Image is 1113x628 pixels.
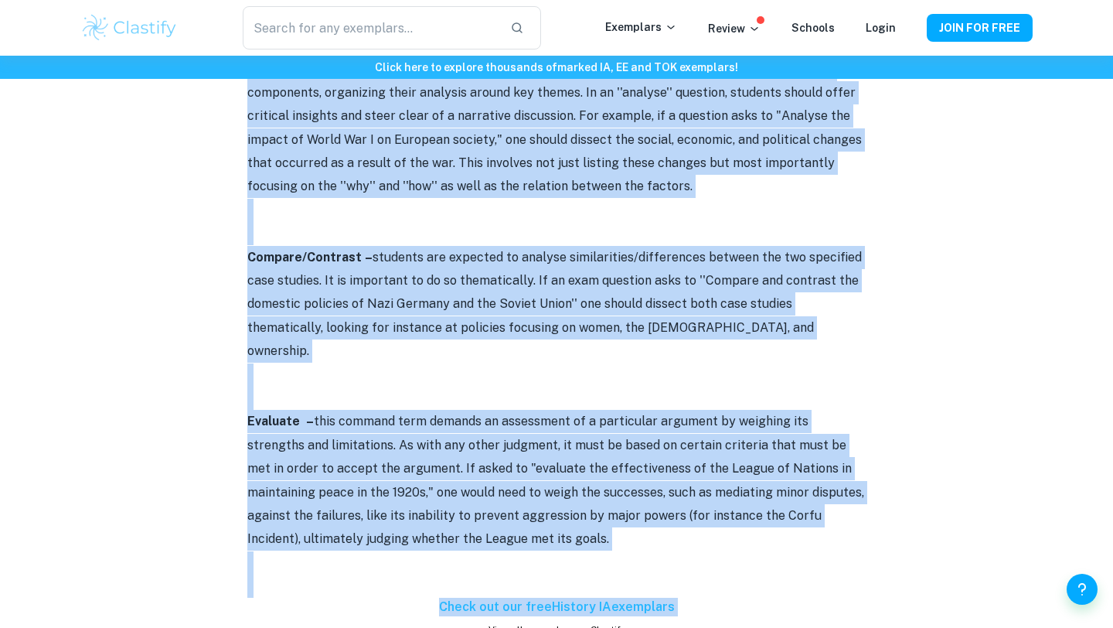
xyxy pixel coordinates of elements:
h6: Click here to explore thousands of marked IA, EE and TOK exemplars ! [3,59,1110,76]
button: JOIN FOR FREE [927,14,1033,42]
p: Review [708,20,761,37]
p: Exemplars [605,19,677,36]
input: Search for any exemplars... [243,6,498,49]
img: Clastify logo [80,12,179,43]
strong: – [365,250,373,265]
a: Schools [791,22,835,34]
p: this command term demands an assessment of a particular argument by weighing its strengths and li... [247,410,866,551]
p: this command term invites students to break down historical events into their fundamental compone... [247,58,866,199]
a: Login [866,22,896,34]
h6: Check out our free History IA exemplars [247,598,866,616]
button: Help and Feedback [1067,574,1098,605]
strong: Compare/Contrast [247,250,362,265]
p: students are expected to analyse similarities/differences between the two specified case studies.... [247,246,866,363]
strong: Evaluate – [247,414,314,428]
